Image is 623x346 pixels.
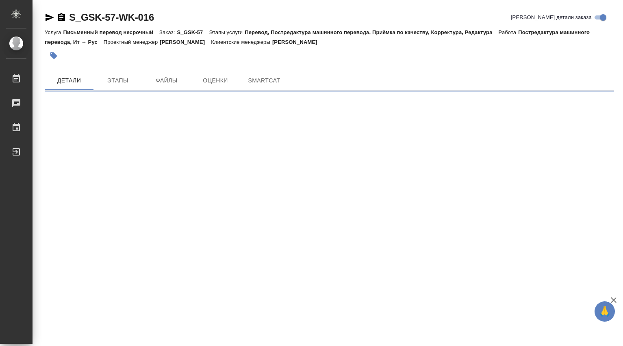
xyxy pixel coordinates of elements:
span: SmartCat [245,76,284,86]
p: Письменный перевод несрочный [63,29,159,35]
span: [PERSON_NAME] детали заказа [511,13,592,22]
p: [PERSON_NAME] [272,39,323,45]
button: Добавить тэг [45,47,63,65]
p: Услуга [45,29,63,35]
span: Файлы [147,76,186,86]
p: Перевод, Постредактура машинного перевода, Приёмка по качеству, Корректура, Редактура [245,29,498,35]
p: Этапы услуги [209,29,245,35]
button: Скопировать ссылку для ЯМессенджера [45,13,54,22]
a: S_GSK-57-WK-016 [69,12,154,23]
span: Детали [50,76,89,86]
span: 🙏 [598,303,612,320]
span: Оценки [196,76,235,86]
p: [PERSON_NAME] [160,39,211,45]
p: Проектный менеджер [104,39,160,45]
span: Этапы [98,76,137,86]
button: Скопировать ссылку [56,13,66,22]
p: Работа [499,29,519,35]
button: 🙏 [595,301,615,322]
p: Клиентские менеджеры [211,39,272,45]
p: Заказ: [159,29,177,35]
p: S_GSK-57 [177,29,209,35]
